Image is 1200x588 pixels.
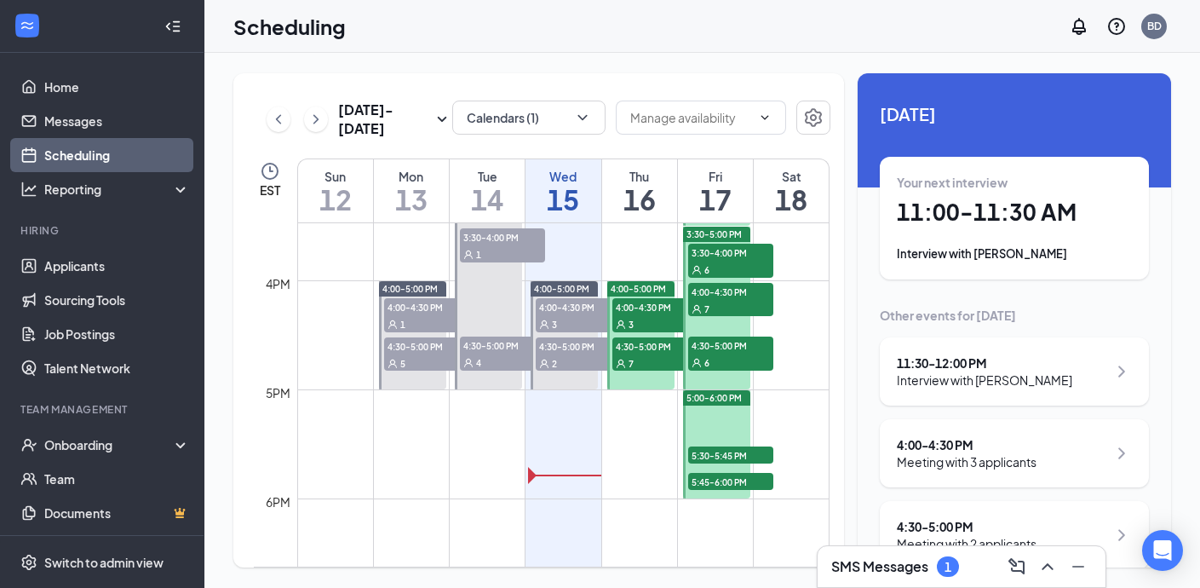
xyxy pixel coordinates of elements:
h1: 13 [374,185,449,214]
span: 4:00-5:00 PM [382,283,438,295]
h3: SMS Messages [831,557,928,576]
svg: QuestionInfo [1106,16,1127,37]
a: SurveysCrown [44,530,190,564]
span: 6 [704,264,709,276]
svg: ChevronDown [758,111,772,124]
a: Job Postings [44,317,190,351]
div: Sat [754,168,829,185]
svg: User [388,359,398,369]
svg: User [616,359,626,369]
svg: User [692,358,702,368]
div: 6pm [262,493,294,511]
svg: User [463,250,474,260]
span: 5:45-6:00 PM [688,473,773,490]
div: 11:30 - 12:00 PM [897,355,1072,372]
svg: User [616,320,626,330]
div: 5pm [262,383,294,402]
button: Calendars (1)ChevronDown [452,101,606,135]
div: Other events for [DATE] [880,307,1149,324]
span: 3:30-4:00 PM [688,244,773,261]
a: October 18, 2025 [754,159,829,222]
div: Reporting [44,181,191,198]
span: 5:00-6:00 PM [686,392,742,404]
svg: User [539,320,549,330]
span: 7 [629,358,634,370]
div: Tue [450,168,525,185]
span: 4:30-5:00 PM [612,337,698,355]
h3: [DATE] - [DATE] [338,101,432,138]
span: 4:00-5:00 PM [534,283,589,295]
span: 5 [400,358,405,370]
button: ChevronUp [1034,553,1061,580]
a: October 12, 2025 [298,159,373,222]
a: DocumentsCrown [44,496,190,530]
span: 3:30-4:00 PM [460,228,545,245]
svg: User [463,358,474,368]
svg: Notifications [1069,16,1089,37]
span: 4:00-4:30 PM [612,298,698,315]
svg: ChevronRight [1111,525,1132,545]
div: Open Intercom Messenger [1142,530,1183,571]
svg: User [388,320,398,330]
span: 3 [629,319,634,331]
h1: 11:00 - 11:30 AM [897,198,1132,227]
span: 1 [400,319,405,331]
div: 4:00 - 4:30 PM [897,436,1036,453]
a: Sourcing Tools [44,283,190,317]
svg: ChevronRight [307,109,324,130]
span: 3:30-5:00 PM [686,228,742,240]
h1: 12 [298,185,373,214]
a: October 17, 2025 [678,159,753,222]
svg: ChevronLeft [270,109,287,130]
span: [DATE] [880,101,1149,127]
svg: User [692,304,702,314]
button: Minimize [1065,553,1092,580]
span: 4:30-5:00 PM [384,337,469,355]
div: Your next interview [897,174,1132,191]
svg: Analysis [20,181,37,198]
a: October 13, 2025 [374,159,449,222]
div: Mon [374,168,449,185]
span: 4:00-4:30 PM [688,283,773,300]
div: Meeting with 3 applicants [897,453,1036,470]
span: 2 [552,358,557,370]
a: Scheduling [44,138,190,172]
svg: Minimize [1068,556,1088,577]
button: ComposeMessage [1003,553,1031,580]
button: ChevronRight [304,107,328,132]
span: 3 [552,319,557,331]
div: 4pm [262,274,294,293]
svg: SmallChevronDown [432,109,452,130]
div: Sun [298,168,373,185]
a: Settings [796,101,830,138]
svg: ChevronUp [1037,556,1058,577]
span: 6 [704,357,709,369]
span: 4:00-4:30 PM [536,298,621,315]
a: Talent Network [44,351,190,385]
svg: ComposeMessage [1007,556,1027,577]
span: 4:00-4:30 PM [384,298,469,315]
svg: UserCheck [20,436,37,453]
h1: 14 [450,185,525,214]
a: Applicants [44,249,190,283]
svg: Clock [260,161,280,182]
a: October 14, 2025 [450,159,525,222]
a: Team [44,462,190,496]
span: 4:30-5:00 PM [460,337,545,354]
div: Wed [525,168,600,185]
button: ChevronLeft [267,107,290,132]
div: Switch to admin view [44,554,164,571]
svg: Settings [803,107,824,128]
svg: User [539,359,549,369]
span: EST [260,182,280,199]
svg: ChevronDown [574,109,591,126]
div: 4:30 - 5:00 PM [897,518,1036,535]
button: Settings [796,101,830,135]
div: Meeting with 2 applicants [897,535,1036,552]
svg: ChevronRight [1111,443,1132,464]
input: Manage availability [630,108,751,127]
span: 4:30-5:00 PM [688,337,773,354]
div: Team Management [20,402,187,417]
svg: ChevronRight [1111,361,1132,382]
div: Interview with [PERSON_NAME] [897,372,1072,389]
